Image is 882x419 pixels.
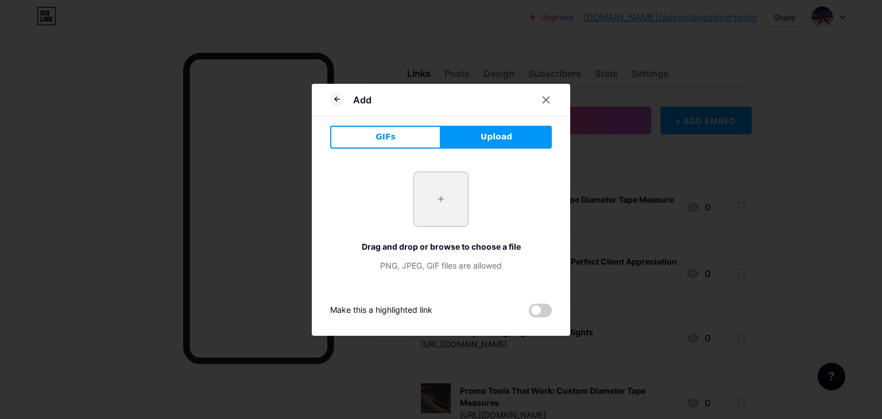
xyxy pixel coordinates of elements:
span: Upload [481,131,512,143]
div: Drag and drop or browse to choose a file [330,240,552,253]
div: Make this a highlighted link [330,304,432,317]
span: GIFs [376,131,396,143]
div: PNG, JPEG, GIF files are allowed [330,259,552,271]
button: Upload [441,126,552,149]
button: GIFs [330,126,441,149]
div: Add [353,93,372,107]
